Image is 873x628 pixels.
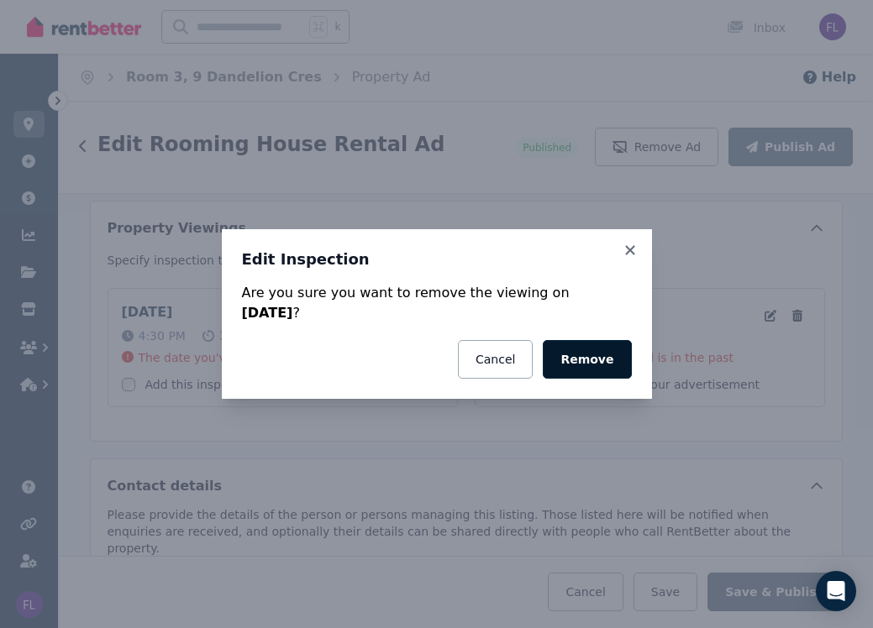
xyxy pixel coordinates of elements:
div: Open Intercom Messenger [816,571,856,611]
h3: Edit Inspection [242,249,632,270]
strong: [DATE] [242,305,293,321]
button: Cancel [458,340,533,379]
button: Remove [543,340,631,379]
div: Are you sure you want to remove the viewing on ? [242,283,632,323]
